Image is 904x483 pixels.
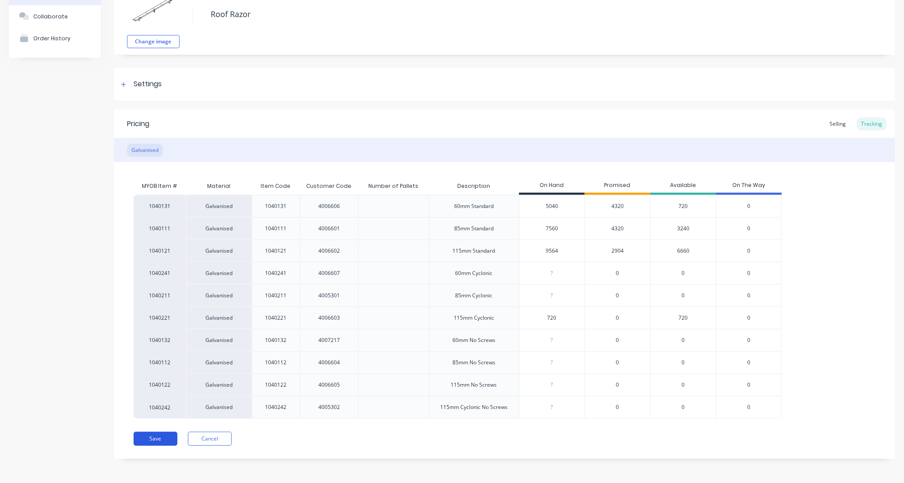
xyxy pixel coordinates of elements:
div: Number of Pallets [361,175,425,197]
div: 60mm No Screws [452,336,495,344]
div: 4005301 [318,292,340,300]
div: Galvanised [186,307,252,329]
div: Item Code [254,175,297,197]
div: 1040121 [265,247,286,255]
div: MYOB Item # [134,177,186,195]
span: 0 [747,359,750,367]
div: Galvanised [186,240,252,262]
div: 4006606 [318,202,340,210]
div: Galvanised [186,195,252,217]
div: Selling [825,117,850,130]
span: 0 [747,381,750,389]
div: 1040241 [134,262,186,284]
button: Order History [9,27,101,49]
div: 1040112 [134,351,186,374]
div: 115mm Standard [453,247,495,255]
textarea: Roof Razor [206,4,810,25]
div: Customer Code [299,175,358,197]
div: Pricing [127,119,149,129]
span: 0 [747,403,750,411]
div: On The Way [716,177,782,195]
div: Galvanised [186,262,252,284]
div: Galvanised [186,351,252,374]
div: 85mm Cyclonic [456,292,493,300]
div: Material [186,177,252,195]
div: 4006604 [318,359,340,367]
span: 0 [747,292,750,300]
div: ? [519,352,585,374]
div: 1040111 [265,225,286,233]
div: 1040112 [265,359,286,367]
span: 0 [747,336,750,344]
span: 0 [616,381,619,389]
span: 0 [616,269,619,277]
div: ? [519,374,585,396]
span: 0 [747,269,750,277]
div: Available [650,177,716,195]
div: 85mm Standard [454,225,494,233]
div: 4006603 [318,314,340,322]
span: 4320 [611,202,624,210]
div: 1040131 [265,202,286,210]
span: 0 [616,292,619,300]
div: 4006602 [318,247,340,255]
span: 0 [747,247,750,255]
div: ? [519,285,585,307]
div: 0 [650,329,716,351]
div: 1040111 [134,217,186,240]
div: Galvanised [186,374,252,396]
div: 1040121 [134,240,186,262]
div: 0 [650,396,716,419]
div: 1040241 [265,269,286,277]
div: 1040242 [265,403,286,411]
div: 6660 [650,240,716,262]
button: Change image [127,35,180,48]
div: 60mm Cyclonic [456,269,493,277]
div: Description [450,175,497,197]
div: Tracking [857,117,886,130]
div: 1040132 [134,329,186,351]
div: 60mm Standard [454,202,494,210]
div: 7560 [519,218,585,240]
span: 0 [616,403,619,411]
div: ? [519,329,585,351]
span: 0 [616,314,619,322]
div: 0 [650,374,716,396]
span: 4320 [611,225,624,233]
div: 4006601 [318,225,340,233]
div: Galvanised [186,396,252,419]
div: 115mm Cyclonic No Screws [440,403,508,411]
div: 9564 [519,240,585,262]
div: 1040221 [265,314,286,322]
div: 0 [650,262,716,284]
div: 85mm No Screws [452,359,495,367]
div: 1040211 [265,292,286,300]
span: 2904 [611,247,624,255]
div: ? [519,262,585,284]
div: Galvanised [186,217,252,240]
div: Collaborate [33,13,68,20]
span: 0 [747,202,750,210]
div: 1040122 [265,381,286,389]
button: Collaborate [9,5,101,27]
div: 1040132 [265,336,286,344]
div: 5040 [519,195,585,217]
span: 0 [747,314,750,322]
div: 720 [519,307,585,329]
div: 720 [650,195,716,217]
div: Settings [134,79,162,90]
div: 720 [650,307,716,329]
span: 0 [616,336,619,344]
div: 0 [650,284,716,307]
div: Galvanised [186,284,252,307]
div: 1040221 [134,307,186,329]
div: 3240 [650,217,716,240]
div: 1040242 [134,396,186,419]
div: 1040211 [134,284,186,307]
div: Order History [33,35,71,42]
span: 0 [747,225,750,233]
span: 0 [616,359,619,367]
div: On Hand [519,177,585,195]
div: 1040122 [134,374,186,396]
div: 115mm No Screws [451,381,497,389]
